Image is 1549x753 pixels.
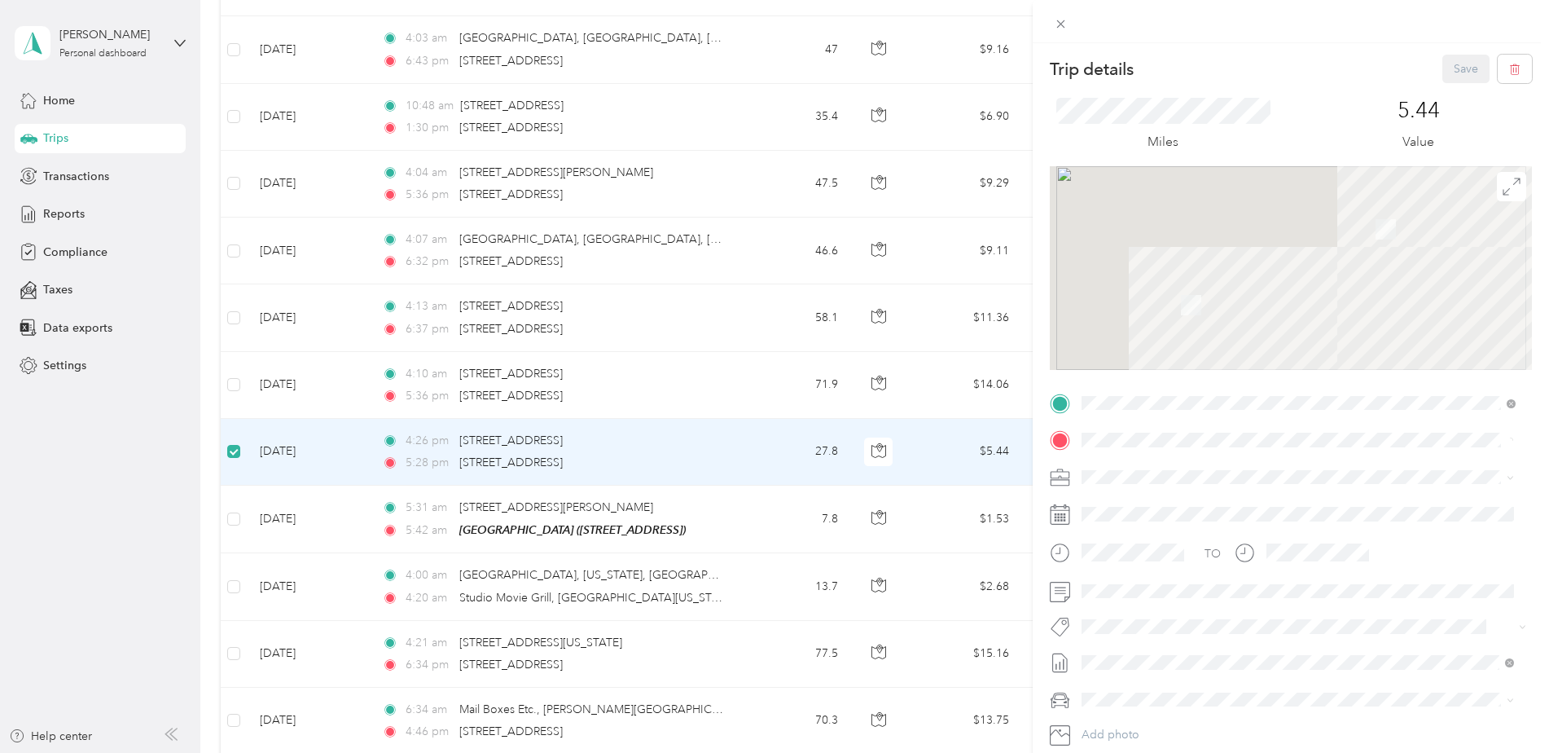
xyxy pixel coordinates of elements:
button: Add photo [1076,724,1532,746]
p: Miles [1147,132,1178,152]
div: TO [1205,545,1221,562]
p: 5.44 [1398,98,1440,124]
p: Trip details [1050,58,1134,81]
p: Value [1402,132,1434,152]
iframe: Everlance-gr Chat Button Frame [1458,662,1549,753]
